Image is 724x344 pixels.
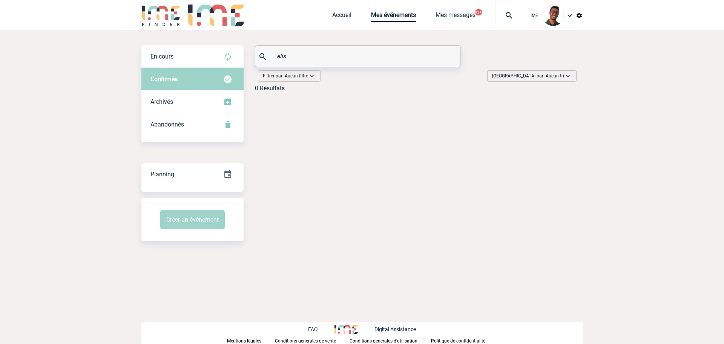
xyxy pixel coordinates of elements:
a: Mes événements [371,11,416,22]
div: Retrouvez ici tous vos événements annulés [141,113,244,136]
button: Créer un événement [160,210,225,229]
p: Mentions légales [227,338,261,344]
a: FAQ [308,325,334,332]
p: Politique de confidentialité [431,338,485,344]
div: Retrouvez ici tous vos évènements avant confirmation [141,45,244,68]
p: Conditions générales de vente [275,338,336,344]
a: Accueil [332,11,351,22]
span: Filtrer par : [263,72,308,80]
span: Planning [150,171,174,178]
span: Archivés [150,98,173,105]
span: Confirmés [150,76,178,83]
img: 124970-0.jpg [543,5,564,26]
a: Mes messages [436,11,476,22]
span: IME [531,13,538,18]
img: http://www.idealmeetingsevents.fr/ [334,325,358,334]
span: Abandonnés [150,121,184,128]
p: FAQ [308,326,318,332]
img: baseline_expand_more_white_24dp-b.png [308,72,316,80]
div: Retrouvez ici tous vos événements organisés par date et état d'avancement [141,163,244,186]
a: Conditions générales d'utilisation [350,337,431,344]
a: Mentions légales [227,337,275,344]
button: 99+ [475,9,482,15]
p: Digital Assistance [374,326,416,332]
img: IME-Finder [141,5,181,26]
input: Rechercher un événement par son nom [275,51,443,62]
a: Politique de confidentialité [431,337,497,344]
img: baseline_expand_more_white_24dp-b.png [564,72,572,80]
p: Conditions générales d'utilisation [350,338,417,344]
span: En cours [150,53,173,60]
span: [GEOGRAPHIC_DATA] par : [492,72,564,80]
div: Retrouvez ici tous les événements que vous avez décidé d'archiver [141,91,244,113]
span: Aucun filtre [285,73,308,79]
div: 0 Résultats [255,85,285,92]
a: Planning [141,163,244,185]
a: Conditions générales de vente [275,337,350,344]
span: Aucun tri [546,73,564,79]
